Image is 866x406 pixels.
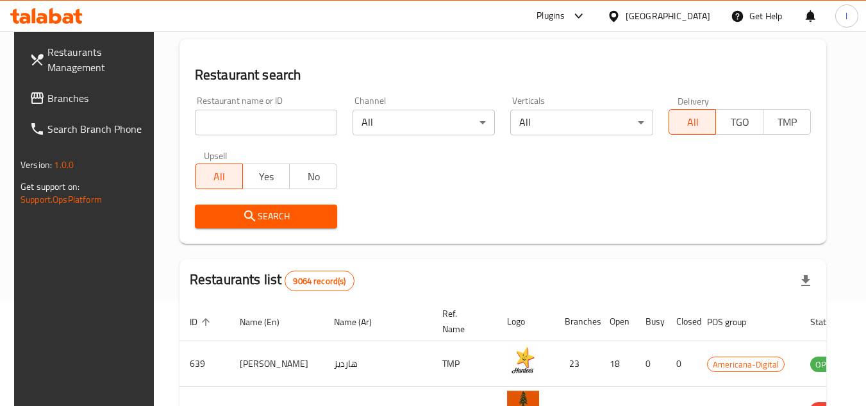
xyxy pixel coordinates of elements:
[334,314,388,330] span: Name (Ar)
[674,113,712,131] span: All
[190,270,354,291] h2: Restaurants list
[195,205,337,228] button: Search
[229,341,324,387] td: [PERSON_NAME]
[19,37,159,83] a: Restaurants Management
[47,44,149,75] span: Restaurants Management
[285,275,353,287] span: 9064 record(s)
[790,266,821,296] div: Export file
[510,110,653,135] div: All
[708,357,784,372] span: Americana-Digital
[810,357,842,372] div: OPEN
[763,109,811,135] button: TMP
[442,306,481,337] span: Ref. Name
[810,357,842,372] span: OPEN
[19,83,159,114] a: Branches
[666,341,697,387] td: 0
[205,208,327,224] span: Search
[554,341,599,387] td: 23
[599,341,635,387] td: 18
[21,156,52,173] span: Version:
[626,9,710,23] div: [GEOGRAPHIC_DATA]
[678,96,710,105] label: Delivery
[810,314,852,330] span: Status
[190,314,214,330] span: ID
[21,191,102,208] a: Support.OpsPlatform
[845,9,847,23] span: l
[353,110,495,135] div: All
[242,164,290,189] button: Yes
[537,8,565,24] div: Plugins
[599,302,635,341] th: Open
[240,314,296,330] span: Name (En)
[47,90,149,106] span: Branches
[195,65,811,85] h2: Restaurant search
[554,302,599,341] th: Branches
[289,164,337,189] button: No
[195,110,337,135] input: Search for restaurant name or ID..
[295,167,332,186] span: No
[666,302,697,341] th: Closed
[21,178,79,195] span: Get support on:
[497,302,554,341] th: Logo
[324,341,432,387] td: هارديز
[195,164,243,189] button: All
[179,341,229,387] td: 639
[204,151,228,160] label: Upsell
[635,302,666,341] th: Busy
[669,109,717,135] button: All
[248,167,285,186] span: Yes
[47,121,149,137] span: Search Branch Phone
[715,109,763,135] button: TGO
[707,314,763,330] span: POS group
[54,156,74,173] span: 1.0.0
[285,271,354,291] div: Total records count
[507,345,539,377] img: Hardee's
[201,167,238,186] span: All
[19,114,159,144] a: Search Branch Phone
[432,341,497,387] td: TMP
[721,113,758,131] span: TGO
[635,341,666,387] td: 0
[769,113,806,131] span: TMP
